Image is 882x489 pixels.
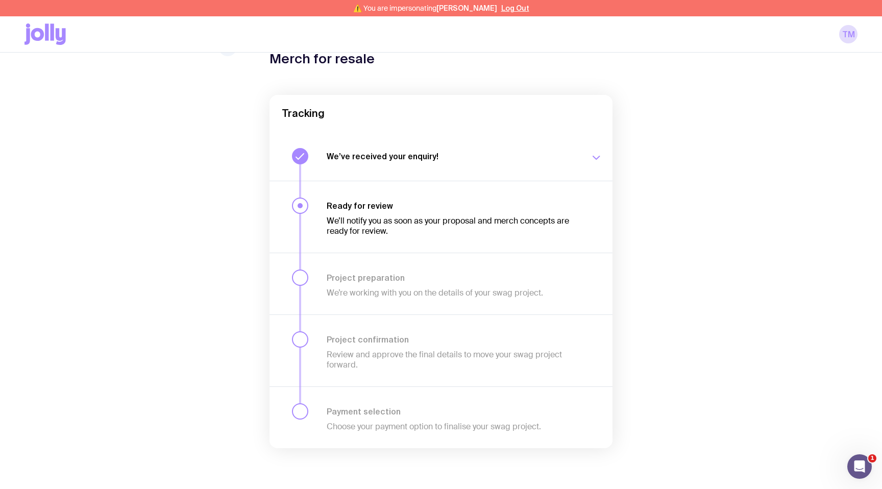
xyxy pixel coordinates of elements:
iframe: Intercom live chat [847,454,872,479]
h3: Payment selection [327,406,578,417]
h3: We’ve received your enquiry! [327,151,578,161]
p: We’ll notify you as soon as your proposal and merch concepts are ready for review. [327,216,578,236]
h3: Ready for review [327,201,578,211]
button: Log Out [501,4,529,12]
span: [PERSON_NAME] [436,4,497,12]
p: Choose your payment option to finalise your swag project. [327,422,578,432]
button: We’ve received your enquiry! [269,132,612,181]
p: We’re working with you on the details of your swag project. [327,288,578,298]
h3: Project preparation [327,273,578,283]
p: Review and approve the final details to move your swag project forward. [327,350,578,370]
h2: Tracking [282,107,600,119]
span: ⚠️ You are impersonating [353,4,497,12]
h3: Project confirmation [327,334,578,345]
h1: Merch for resale [269,51,375,66]
span: 1 [868,454,876,462]
a: TM [839,25,857,43]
